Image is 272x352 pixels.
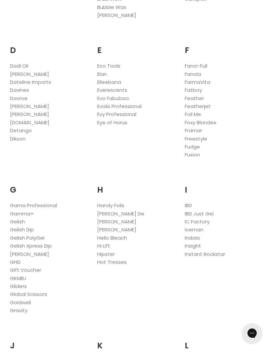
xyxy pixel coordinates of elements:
[10,62,28,69] a: Dadi Oil
[10,135,26,142] a: Dikson
[97,71,107,78] a: Elan
[97,95,129,102] a: Evo Fabuloso
[10,291,47,298] a: Global Scissors
[10,210,34,217] a: Gamma+
[10,111,49,118] a: [PERSON_NAME]
[10,242,52,249] a: Gelish Xpress Dip
[10,127,32,134] a: Detango
[185,210,214,217] a: IBD Just Gel
[10,299,31,306] a: Goldwell
[97,79,121,86] a: Elleebana
[97,62,120,69] a: Eco Tools
[97,103,142,110] a: Evolis Professional
[97,242,110,249] a: Hi Lift
[10,234,44,241] a: Gelish PolyGel
[185,242,201,249] a: Insight
[97,87,127,93] a: Everescents
[10,35,87,57] h2: D
[10,79,51,86] a: Dateline Imports
[185,234,200,241] a: Indola
[97,202,124,209] a: Handy Foils
[185,62,207,69] a: Fanci-Full
[185,35,262,57] h2: F
[185,127,202,134] a: Framar
[97,119,127,126] a: Eye of Horus
[97,234,127,241] a: Hello Bleach
[10,266,41,273] a: Gift Voucher
[97,4,126,11] a: Bubble Wax
[10,95,28,102] a: Davroe
[10,251,49,258] a: [PERSON_NAME]
[10,103,49,110] a: [PERSON_NAME]
[97,12,136,19] a: [PERSON_NAME]
[10,175,87,197] h2: G
[10,259,21,265] a: GHD
[185,71,201,78] a: Fanola
[185,119,216,126] a: Foxy Blondes
[97,111,136,118] a: Evy Professional
[185,95,204,102] a: Feather
[185,202,192,209] a: IBD
[10,87,29,93] a: Davines
[185,111,201,118] a: Foil Me
[97,175,174,197] h2: H
[97,210,144,225] a: [PERSON_NAME] De [PERSON_NAME]
[10,307,28,314] a: Gravity
[185,87,202,93] a: Fatboy
[185,218,210,225] a: IC Factory
[97,35,174,57] h2: E
[10,226,34,233] a: Gelish Dip
[185,103,211,110] a: Featherjet
[10,71,49,78] a: [PERSON_NAME]
[185,79,210,86] a: FarmaVita
[185,135,207,142] a: Freestyle
[185,175,262,197] h2: I
[239,321,265,345] iframe: Gorgias live chat messenger
[10,202,57,209] a: Gama Professional
[97,259,127,265] a: Hot Tresses
[97,251,115,258] a: Hipster
[10,218,25,225] a: Gelish
[10,275,27,282] a: GKMBJ
[97,226,136,233] a: [PERSON_NAME]
[10,283,27,290] a: Gliders
[185,151,200,158] a: Fusion
[185,143,200,150] a: Fudge
[185,226,203,233] a: Iceman
[10,119,49,126] a: [DOMAIN_NAME]
[185,251,225,258] a: Instant Rockstar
